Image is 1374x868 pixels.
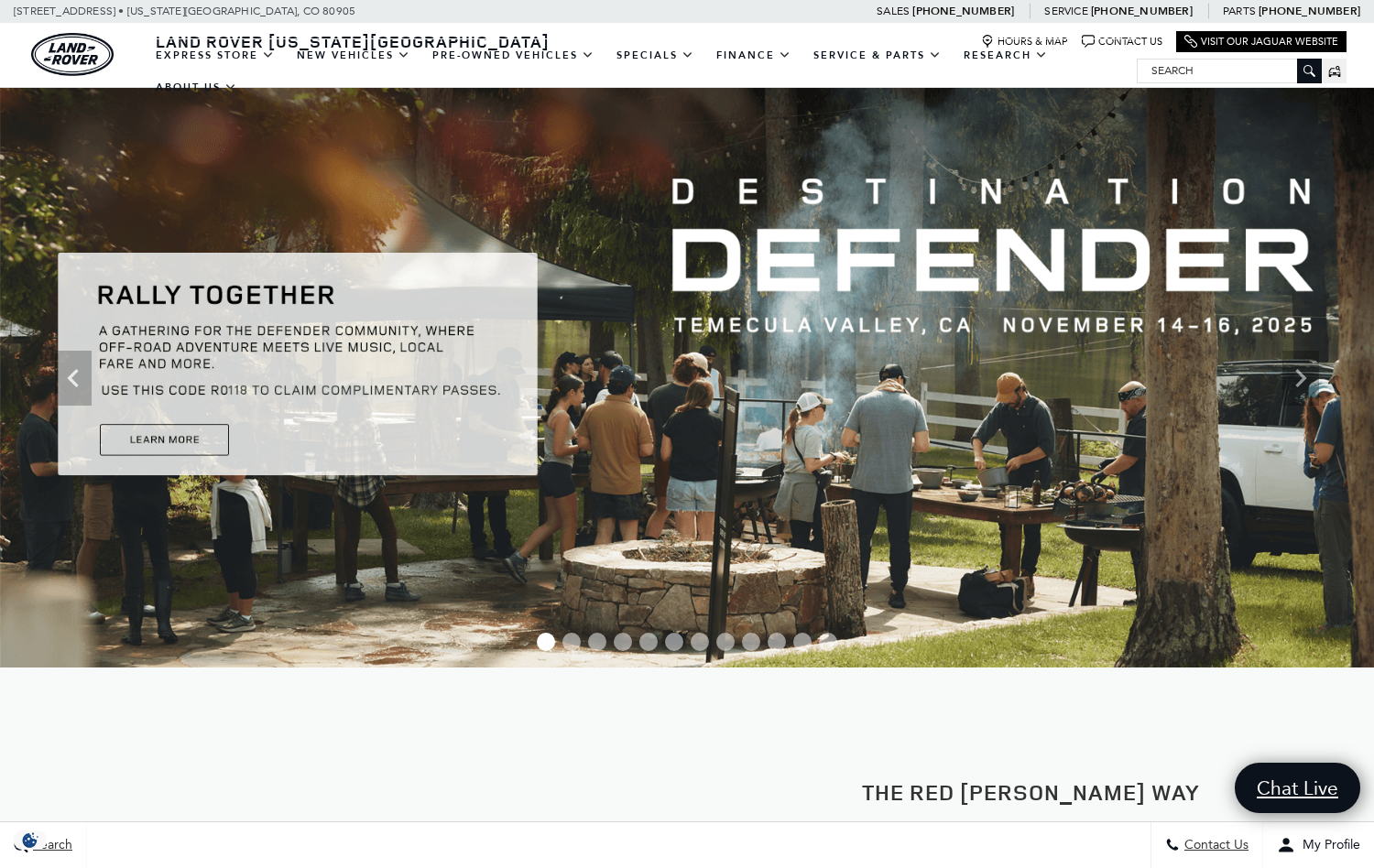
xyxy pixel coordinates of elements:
span: Go to slide 8 [716,633,735,651]
img: Opt-Out Icon [9,830,51,850]
span: Go to slide 11 [793,633,812,651]
a: Service & Parts [802,39,953,71]
span: Go to slide 6 [665,633,683,651]
span: Go to slide 10 [768,633,786,651]
span: Parts [1223,5,1256,17]
a: land-rover [31,33,114,76]
span: Contact Us [1180,838,1249,853]
div: Next [1282,351,1319,406]
a: [PHONE_NUMBER] [1259,4,1360,18]
a: Pre-Owned Vehicles [421,39,605,71]
span: Go to slide 12 [819,633,837,651]
section: Click to Open Cookie Consent Modal [9,830,51,850]
a: New Vehicles [286,39,421,71]
a: [PHONE_NUMBER] [912,4,1014,18]
a: Research [953,39,1059,71]
a: Land Rover [US_STATE][GEOGRAPHIC_DATA] [145,30,561,52]
a: Chat Live [1235,763,1360,813]
span: Go to slide 4 [614,633,632,651]
span: Land Rover [US_STATE][GEOGRAPHIC_DATA] [156,30,550,52]
h2: The Red [PERSON_NAME] Way [701,780,1360,804]
a: Finance [705,39,802,71]
a: EXPRESS STORE [145,39,286,71]
a: About Us [145,71,248,103]
span: Service [1044,5,1087,17]
span: Go to slide 3 [588,633,606,651]
span: My Profile [1295,838,1360,853]
span: Go to slide 2 [562,633,581,651]
button: Open user profile menu [1263,822,1374,868]
a: Specials [605,39,705,71]
span: Chat Live [1248,776,1347,800]
a: [PHONE_NUMBER] [1091,4,1193,18]
span: Go to slide 1 [537,633,555,651]
img: Land Rover [31,33,114,76]
a: [STREET_ADDRESS] • [US_STATE][GEOGRAPHIC_DATA], CO 80905 [14,5,355,17]
a: Contact Us [1082,35,1162,49]
nav: Main Navigation [145,39,1137,103]
span: Go to slide 7 [691,633,709,651]
input: Search [1138,60,1321,81]
span: Sales [877,5,910,17]
div: Previous [55,351,92,406]
a: Visit Our Jaguar Website [1184,35,1338,49]
span: Go to slide 5 [639,633,658,651]
a: Hours & Map [981,35,1068,49]
span: Go to slide 9 [742,633,760,651]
